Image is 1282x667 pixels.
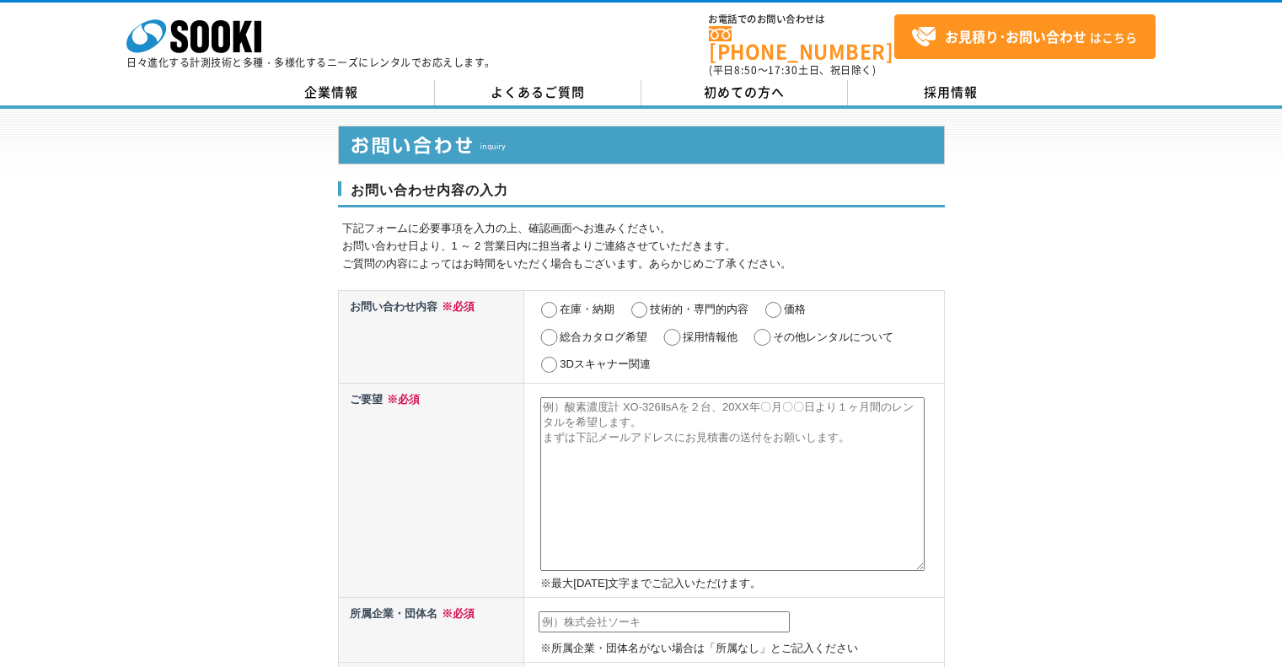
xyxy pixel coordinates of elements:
input: 例）株式会社ソーキ [539,611,790,633]
label: 在庫・納期 [560,303,614,315]
a: 採用情報 [848,80,1054,105]
span: 17:30 [768,62,798,78]
label: 価格 [784,303,806,315]
p: ※最大[DATE]文字までご記入いただけます。 [540,575,940,593]
span: ※必須 [437,607,475,620]
a: 企業情報 [228,80,435,105]
label: 総合カタログ希望 [560,331,647,343]
label: 採用情報他 [683,331,738,343]
p: ※所属企業・団体名がない場合は「所属なし」とご記入ください [540,640,940,658]
span: 8:50 [734,62,758,78]
label: 3Dスキャナー関連 [560,358,651,370]
span: お電話でのお問い合わせは [709,14,894,24]
label: その他レンタルについて [773,331,893,343]
span: (平日 ～ 土日、祝日除く) [709,62,876,78]
span: ※必須 [383,393,420,406]
span: はこちら [911,24,1137,50]
th: 所属企業・団体名 [338,598,524,663]
p: 日々進化する計測技術と多種・多様化するニーズにレンタルでお応えします。 [126,57,496,67]
a: よくあるご質問 [435,80,641,105]
p: 下記フォームに必要事項を入力の上、確認画面へお進みください。 お問い合わせ日より、1 ～ 2 営業日内に担当者よりご連絡させていただきます。 ご質問の内容によってはお時間をいただく場合もございま... [342,220,945,272]
label: 技術的・専門的内容 [650,303,748,315]
a: 初めての方へ [641,80,848,105]
th: ご要望 [338,383,524,597]
h3: お問い合わせ内容の入力 [338,181,945,208]
strong: お見積り･お問い合わせ [945,26,1086,46]
a: お見積り･お問い合わせはこちら [894,14,1156,59]
img: お問い合わせ [338,126,945,164]
a: [PHONE_NUMBER] [709,26,894,61]
span: 初めての方へ [704,83,785,101]
th: お問い合わせ内容 [338,290,524,383]
span: ※必須 [437,300,475,313]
